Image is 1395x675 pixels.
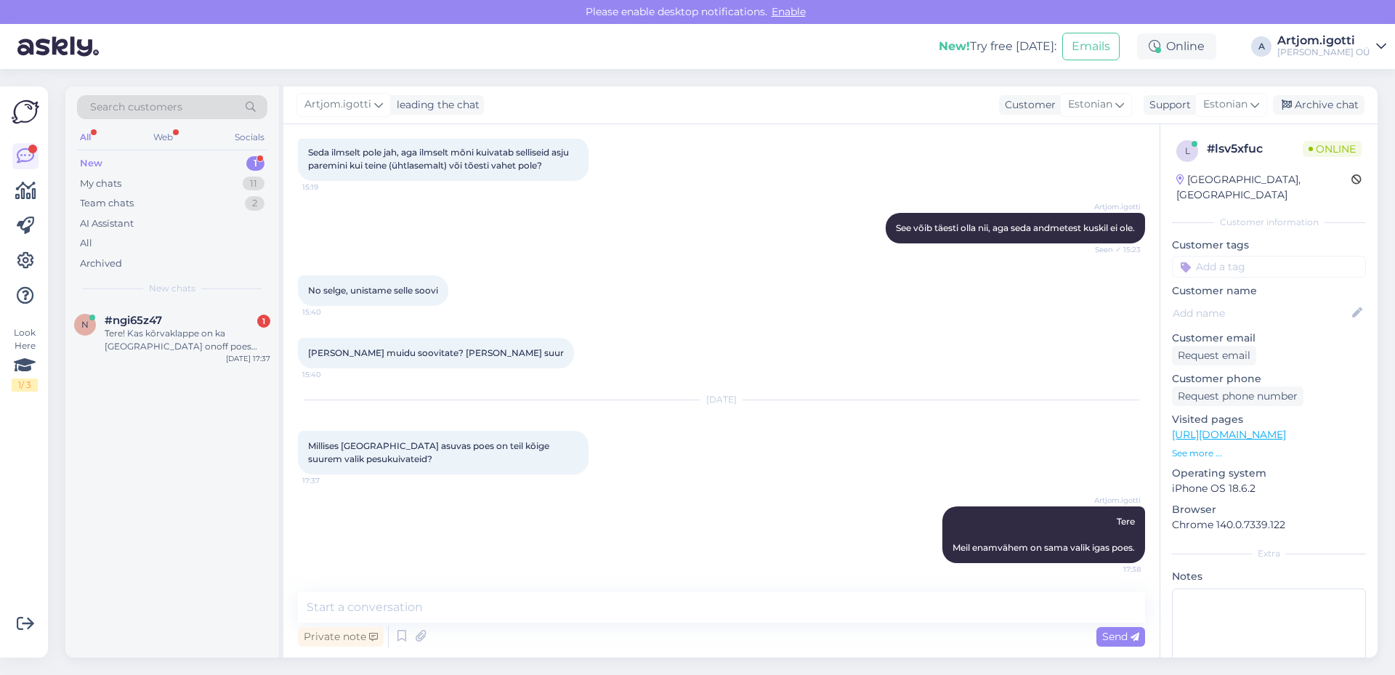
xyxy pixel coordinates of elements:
span: #ngi65z47 [105,314,162,327]
div: [PERSON_NAME] OÜ [1277,47,1370,58]
span: Artjom.igotti [304,97,371,113]
p: See more ... [1172,447,1366,460]
span: Millises [GEOGRAPHIC_DATA] asuvas poes on teil kõige suurem valik pesukuivateid? [308,440,551,464]
span: Estonian [1203,97,1248,113]
div: Private note [298,627,384,647]
span: 15:19 [302,182,357,193]
div: [DATE] 17:37 [226,353,270,364]
span: Online [1303,141,1362,157]
div: Team chats [80,196,134,211]
span: Estonian [1068,97,1112,113]
div: Customer [999,97,1056,113]
div: Online [1137,33,1216,60]
a: [URL][DOMAIN_NAME] [1172,428,1286,441]
span: Artjom.igotti [1086,495,1141,506]
div: Try free [DATE]: [939,38,1056,55]
div: 11 [243,177,264,191]
div: Support [1144,97,1191,113]
span: n [81,319,89,330]
div: All [80,236,92,251]
div: 1 / 3 [12,379,38,392]
div: Artjom.igotti [1277,35,1370,47]
div: All [77,128,94,147]
span: Seda ilmselt pole jah, aga ilmselt mõni kuivatab selliseid asju paremini kui teine (ühtlasemalt) ... [308,147,571,171]
b: New! [939,39,970,53]
p: Customer tags [1172,238,1366,253]
div: [DATE] [298,393,1145,406]
div: Tere! Kas kõrvaklappe on ka [GEOGRAPHIC_DATA] onoff poes kohapeal saada nimega Beyerdynamic Studi... [105,327,270,353]
img: Askly Logo [12,98,39,126]
p: Customer email [1172,331,1366,346]
div: # lsv5xfuc [1207,140,1303,158]
div: Archive chat [1273,95,1364,115]
div: Request email [1172,346,1256,365]
div: Request phone number [1172,387,1303,406]
div: 2 [245,196,264,211]
div: Socials [232,128,267,147]
div: 1 [257,315,270,328]
div: leading the chat [391,97,480,113]
a: Artjom.igotti[PERSON_NAME] OÜ [1277,35,1386,58]
div: Extra [1172,547,1366,560]
div: AI Assistant [80,217,134,231]
p: Notes [1172,569,1366,584]
p: Browser [1172,502,1366,517]
div: 1 [246,156,264,171]
div: Web [150,128,176,147]
p: Customer name [1172,283,1366,299]
span: 17:38 [1086,564,1141,575]
span: See võib täesti olla nii, aga seda andmetest kuskil ei ole. [896,222,1135,233]
div: Customer information [1172,216,1366,229]
span: No selge, unistame selle soovi [308,285,438,296]
span: [PERSON_NAME] muidu soovitate? [PERSON_NAME] suur [308,347,564,358]
span: Enable [767,5,810,18]
span: 15:40 [302,307,357,318]
span: Search customers [90,100,182,115]
span: 15:40 [302,369,357,380]
span: Artjom.igotti [1086,201,1141,212]
button: Emails [1062,33,1120,60]
p: iPhone OS 18.6.2 [1172,481,1366,496]
div: [GEOGRAPHIC_DATA], [GEOGRAPHIC_DATA] [1176,172,1351,203]
p: Chrome 140.0.7339.122 [1172,517,1366,533]
span: 17:37 [302,475,357,486]
input: Add a tag [1172,256,1366,278]
input: Add name [1173,305,1349,321]
div: Archived [80,256,122,271]
span: New chats [149,282,195,295]
p: Operating system [1172,466,1366,481]
div: Look Here [12,326,38,392]
div: New [80,156,102,171]
span: Send [1102,630,1139,643]
div: A [1251,36,1271,57]
div: My chats [80,177,121,191]
span: Seen ✓ 15:23 [1086,244,1141,255]
p: Customer phone [1172,371,1366,387]
p: Visited pages [1172,412,1366,427]
span: l [1185,145,1190,156]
